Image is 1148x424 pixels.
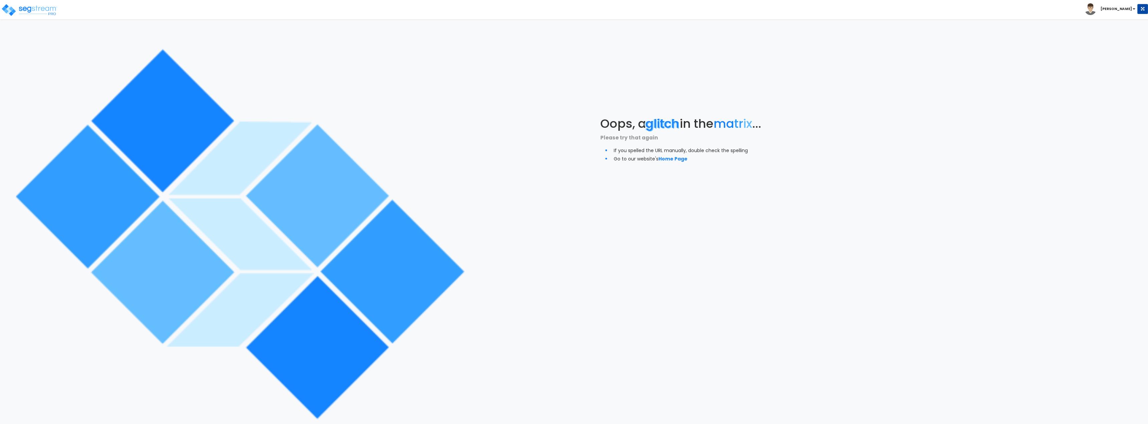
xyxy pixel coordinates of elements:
span: Oops, a in the ... [600,115,761,132]
span: ix [743,115,752,132]
img: logo_pro_r.png [1,3,58,17]
span: ma [713,115,734,132]
li: If you spelled the URL manually, double check the spelling [614,146,835,154]
a: Home Page [658,155,687,162]
span: tr [734,115,743,132]
span: glitch [646,115,680,132]
img: avatar.png [1085,3,1096,15]
li: Go to our website's [614,154,835,163]
b: [PERSON_NAME] [1101,6,1132,11]
p: Please try that again [600,133,835,142]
